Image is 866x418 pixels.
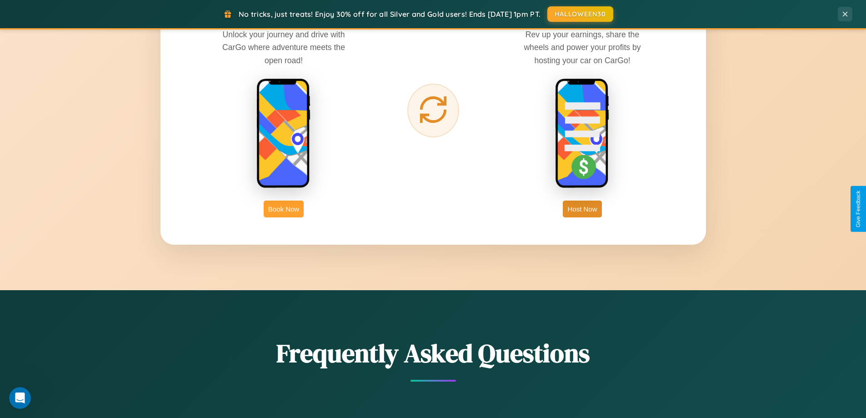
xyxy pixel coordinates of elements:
button: Host Now [563,201,601,217]
div: Give Feedback [855,191,861,227]
iframe: Intercom live chat [9,387,31,409]
span: No tricks, just treats! Enjoy 30% off for all Silver and Gold users! Ends [DATE] 1pm PT. [239,10,541,19]
button: Book Now [264,201,304,217]
h2: Frequently Asked Questions [160,336,706,371]
button: HALLOWEEN30 [547,6,613,22]
img: host phone [555,78,610,189]
img: rent phone [256,78,311,189]
p: Unlock your journey and drive with CarGo where adventure meets the open road! [215,28,352,66]
p: Rev up your earnings, share the wheels and power your profits by hosting your car on CarGo! [514,28,651,66]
